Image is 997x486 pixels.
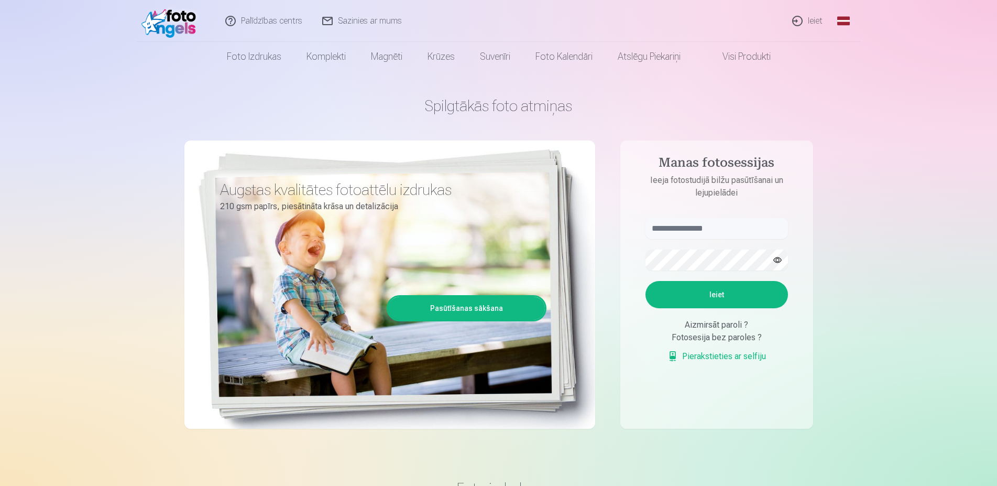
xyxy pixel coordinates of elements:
[467,42,523,71] a: Suvenīri
[693,42,783,71] a: Visi produkti
[645,281,788,308] button: Ieiet
[605,42,693,71] a: Atslēgu piekariņi
[294,42,358,71] a: Komplekti
[220,199,539,214] p: 210 gsm papīrs, piesātināta krāsa un detalizācija
[388,297,545,320] a: Pasūtīšanas sākšana
[645,319,788,331] div: Aizmirsāt paroli ?
[184,96,813,115] h1: Spilgtākās foto atmiņas
[667,350,766,363] a: Pierakstieties ar selfiju
[220,180,539,199] h3: Augstas kvalitātes fotoattēlu izdrukas
[415,42,467,71] a: Krūzes
[645,331,788,344] div: Fotosesija bez paroles ?
[635,174,798,199] p: Ieeja fotostudijā bilžu pasūtīšanai un lejupielādei
[358,42,415,71] a: Magnēti
[141,4,202,38] img: /fa1
[635,155,798,174] h4: Manas fotosessijas
[523,42,605,71] a: Foto kalendāri
[214,42,294,71] a: Foto izdrukas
